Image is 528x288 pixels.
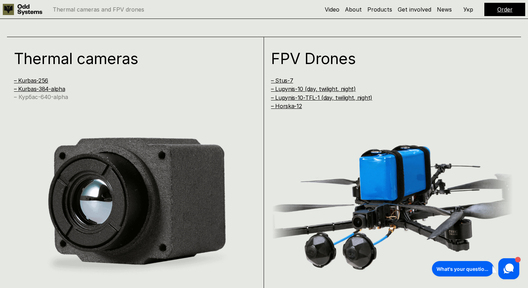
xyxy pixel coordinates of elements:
[271,51,499,66] h1: FPV Drones
[271,103,302,110] a: – Horska-12
[367,6,392,13] a: Products
[14,77,48,84] a: – Kurbas-256
[497,6,513,13] a: Order
[345,6,362,13] a: About
[398,6,431,13] a: Get involved
[271,85,356,92] a: – Lupynis-10 (day, twilight, night)
[271,77,293,84] a: – Stus-7
[14,51,242,66] h1: Thermal cameras
[271,94,372,101] a: – Lupynis-10-TFL-1 (day, twilight, night)
[437,6,452,13] a: News
[430,257,521,281] iframe: HelpCrunch
[463,7,473,12] p: Укр
[325,6,339,13] a: Video
[14,85,65,92] a: – Kurbas-384-alpha
[53,7,144,12] p: Thermal cameras and FPV drones
[14,93,68,100] a: – Курбас-640-alpha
